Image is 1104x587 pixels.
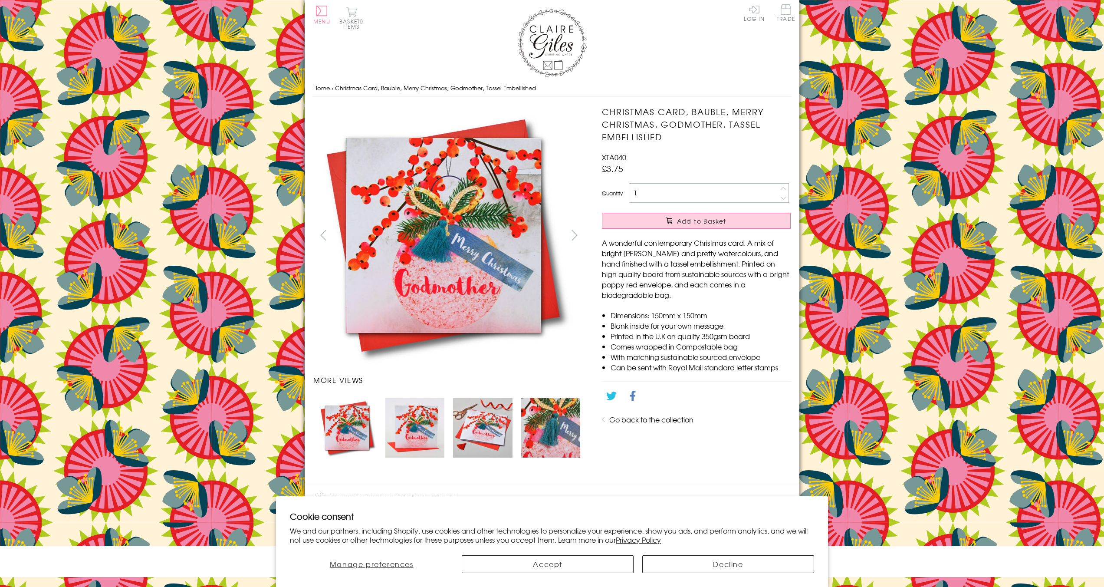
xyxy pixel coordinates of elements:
[602,162,623,175] span: £3.75
[453,398,512,457] img: Christmas Card, Bauble, Merry Christmas, Godmother, Tassel Embellished
[616,534,661,545] a: Privacy Policy
[313,79,791,97] nav: breadcrumbs
[777,4,795,23] a: Trade
[313,17,330,25] span: Menu
[744,4,765,21] a: Log In
[313,394,381,462] li: Carousel Page 1 (Current Slide)
[339,7,363,29] button: Basket0 items
[609,414,693,425] a: Go back to the collection
[313,225,333,245] button: prev
[517,9,587,77] img: Claire Giles Greetings Cards
[611,362,791,373] li: Can be sent with Royal Mail standard letter stamps
[677,217,726,225] span: Add to Basket
[585,106,845,366] img: Christmas Card, Bauble, Merry Christmas, Godmother, Tassel Embellished
[290,510,814,522] h2: Cookie consent
[602,213,791,229] button: Add to Basket
[290,555,453,573] button: Manage preferences
[462,555,634,573] button: Accept
[313,394,585,462] ul: Carousel Pagination
[611,341,791,352] li: Comes wrapped in Compostable bag
[777,4,795,21] span: Trade
[313,375,585,385] h3: More views
[343,17,363,30] span: 0 items
[330,559,414,569] span: Manage preferences
[611,320,791,331] li: Blank inside for your own message
[602,237,791,300] p: A wonderful contemporary Christmas card. A mix of bright [PERSON_NAME] and pretty watercolours, a...
[335,84,536,92] span: Christmas Card, Bauble, Merry Christmas, Godmother, Tassel Embellished
[602,106,791,143] h1: Christmas Card, Bauble, Merry Christmas, Godmother, Tassel Embellished
[642,555,814,573] button: Decline
[611,331,791,341] li: Printed in the U.K on quality 350gsm board
[290,526,814,544] p: We and our partners, including Shopify, use cookies and other technologies to personalize your ex...
[313,106,574,366] img: Christmas Card, Bauble, Merry Christmas, Godmother, Tassel Embellished
[611,352,791,362] li: With matching sustainable sourced envelope
[517,394,585,462] li: Carousel Page 4
[565,225,585,245] button: next
[313,493,791,506] h2: Product recommendations
[449,394,516,462] li: Carousel Page 3
[521,398,580,457] img: Christmas Card, Bauble, Merry Christmas, Godmother, Tassel Embellished
[602,152,626,162] span: XTA040
[318,398,377,457] img: Christmas Card, Bauble, Merry Christmas, Godmother, Tassel Embellished
[313,6,330,24] button: Menu
[381,394,449,462] li: Carousel Page 2
[602,189,623,197] label: Quantity
[313,84,330,92] a: Home
[332,84,333,92] span: ›
[611,310,791,320] li: Dimensions: 150mm x 150mm
[385,398,444,457] img: Christmas Card, Bauble, Merry Christmas, Godmother, Tassel Embellished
